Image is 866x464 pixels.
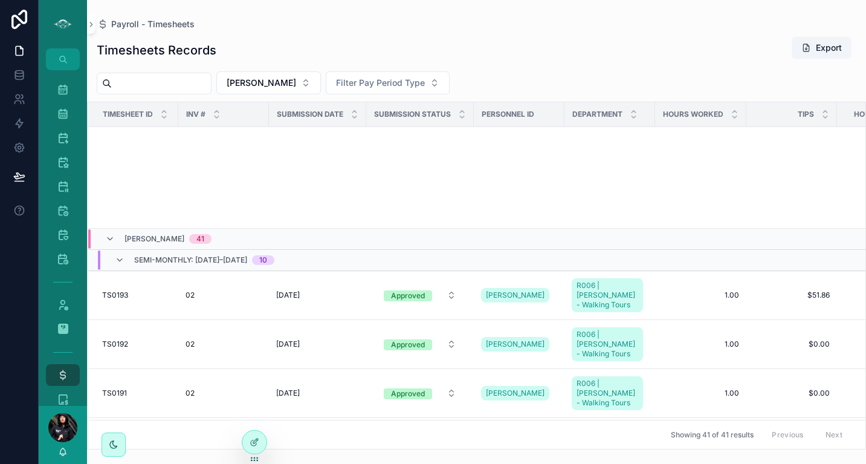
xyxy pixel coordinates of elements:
span: Submission Date [277,109,343,119]
span: [PERSON_NAME] [227,77,296,89]
a: R006 | [PERSON_NAME] - Walking Tours [572,374,648,413]
span: INV # [186,109,205,119]
button: Select Button [374,333,466,355]
span: R006 | [PERSON_NAME] - Walking Tours [577,330,638,359]
a: Select Button [373,333,467,356]
a: [PERSON_NAME] [481,286,557,305]
div: scrollable content [39,70,87,406]
a: Payroll - Timesheets [97,18,195,30]
div: 41 [196,234,204,244]
h1: Timesheets Records [97,42,216,59]
button: Select Button [216,71,321,94]
span: TS0192 [102,339,128,349]
a: $0.00 [754,339,830,349]
span: Filter Pay Period Type [336,77,425,89]
div: Approved [391,339,425,350]
a: R006 | [PERSON_NAME] - Walking Tours [572,325,648,364]
span: Department [572,109,622,119]
span: [DATE] [276,388,300,398]
a: 02 [186,290,262,300]
a: 02 [186,388,262,398]
span: Showing 41 of 41 results [671,430,754,440]
span: Semi-Monthly: [DATE]–[DATE] [134,255,247,265]
span: [PERSON_NAME] [486,290,544,300]
img: App logo [53,15,73,34]
span: TS0191 [102,388,127,398]
span: TS0193 [102,290,128,300]
div: Approved [391,290,425,301]
a: [DATE] [276,388,359,398]
span: Timesheet ID [103,109,153,119]
a: $0.00 [754,388,830,398]
button: Select Button [326,71,450,94]
a: 02 [186,339,262,349]
span: 02 [186,290,195,300]
a: Select Button [373,382,467,405]
span: [DATE] [276,290,300,300]
a: [PERSON_NAME] [481,386,549,400]
span: 02 [186,388,195,398]
a: TS0192 [102,339,171,349]
a: [PERSON_NAME] [481,337,549,351]
a: 1.00 [662,388,739,398]
div: 10 [259,255,267,265]
span: R006 | [PERSON_NAME] - Walking Tours [577,379,638,408]
span: 02 [186,339,195,349]
a: 1.00 [662,290,739,300]
a: 1.00 [662,339,739,349]
span: Submission Status [374,109,451,119]
a: TS0191 [102,388,171,398]
span: [DATE] [276,339,300,349]
a: R006 | [PERSON_NAME] - Walking Tours [572,278,643,312]
span: Payroll - Timesheets [111,18,195,30]
a: [DATE] [276,339,359,349]
span: [PERSON_NAME] [486,339,544,349]
span: Personnel ID [482,109,534,119]
a: R006 | [PERSON_NAME] - Walking Tours [572,327,643,361]
a: R006 | [PERSON_NAME] - Walking Tours [572,276,648,315]
div: Approved [391,388,425,399]
a: Select Button [373,284,467,307]
span: [PERSON_NAME] [486,388,544,398]
a: [PERSON_NAME] [481,335,557,354]
a: [DATE] [276,290,359,300]
a: [PERSON_NAME] [481,288,549,302]
a: TS0193 [102,290,171,300]
button: Export [792,37,851,59]
span: R006 | [PERSON_NAME] - Walking Tours [577,281,638,310]
span: Tips [798,109,814,119]
button: Select Button [374,382,466,404]
a: [PERSON_NAME] [481,384,557,403]
span: [PERSON_NAME] [124,234,184,244]
a: $51.86 [754,290,830,300]
span: Hours Worked [663,109,723,119]
a: R006 | [PERSON_NAME] - Walking Tours [572,376,643,410]
button: Select Button [374,284,466,306]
